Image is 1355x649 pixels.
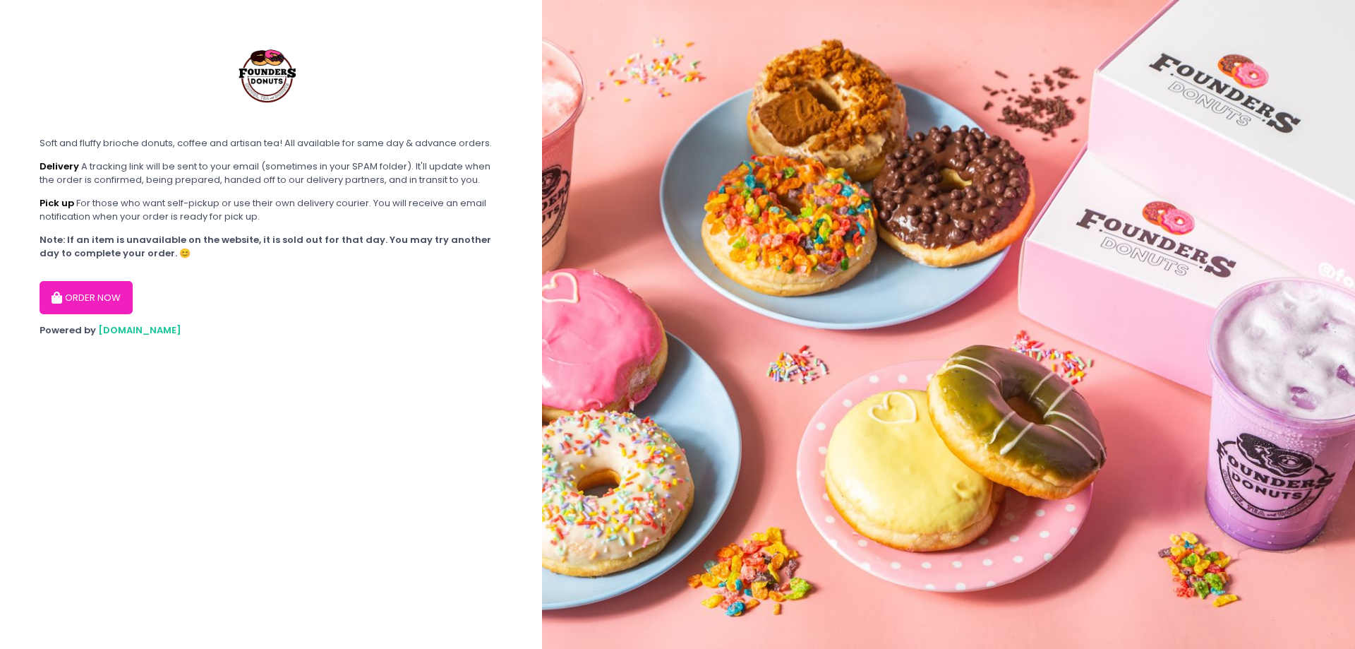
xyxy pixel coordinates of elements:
[40,196,74,210] b: Pick up
[40,136,502,150] div: Soft and fluffy brioche donuts, coffee and artisan tea! All available for same day & advance orders.
[40,196,502,224] div: For those who want self-pickup or use their own delivery courier. You will receive an email notif...
[40,233,502,261] div: Note: If an item is unavailable on the website, it is sold out for that day. You may try another ...
[40,323,502,338] div: Powered by
[40,160,79,173] b: Delivery
[98,323,181,337] a: [DOMAIN_NAME]
[216,21,322,127] img: Founders Donuts
[40,160,502,187] div: A tracking link will be sent to your email (sometimes in your SPAM folder). It'll update when the...
[40,281,133,315] button: ORDER NOW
